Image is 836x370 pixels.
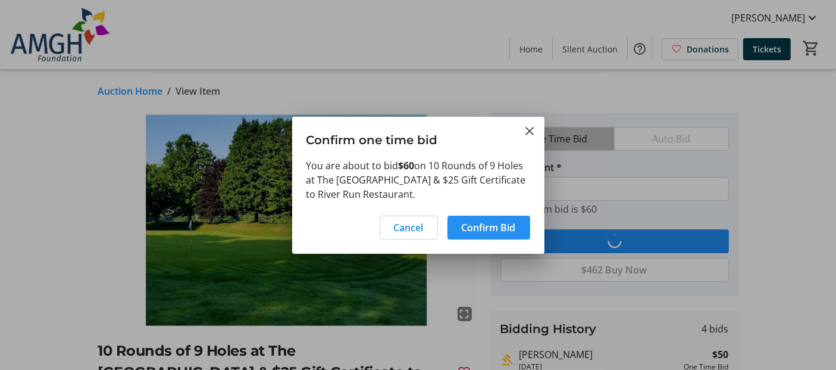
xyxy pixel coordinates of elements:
span: Confirm Bid [462,220,516,235]
button: Cancel [380,216,438,240]
button: Confirm Bid [447,216,530,240]
strong: $60 [399,159,415,172]
h3: Confirm one time bid [292,117,544,158]
button: Close [523,124,537,138]
p: You are about to bid on 10 Rounds of 9 Holes at The [GEOGRAPHIC_DATA] & $25 Gift Certificate to R... [306,158,530,201]
span: Cancel [394,220,424,235]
